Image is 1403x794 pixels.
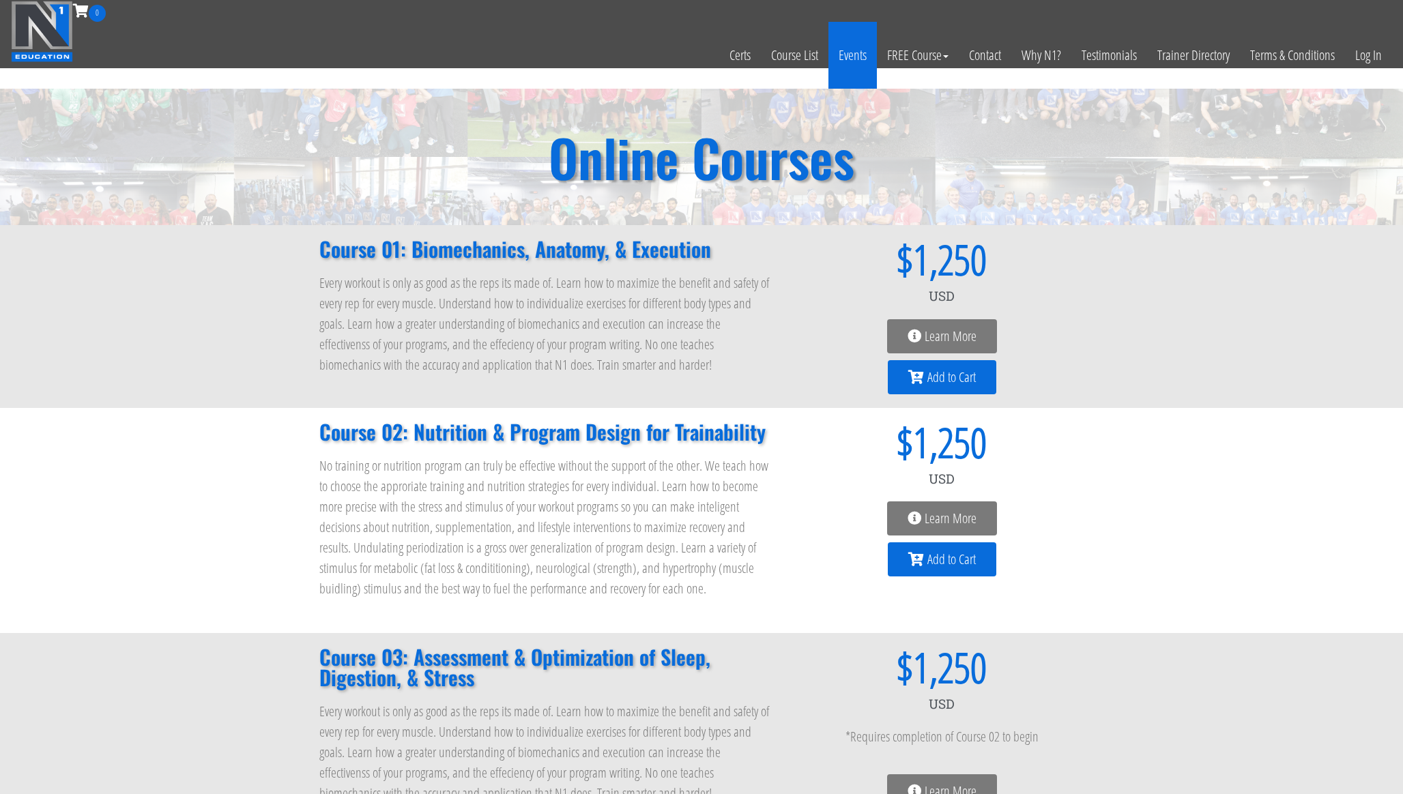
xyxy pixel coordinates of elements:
[959,22,1011,89] a: Contact
[800,422,913,462] span: $
[888,360,996,394] a: Add to Cart
[800,280,1084,312] div: USD
[1240,22,1345,89] a: Terms & Conditions
[925,329,977,343] span: Learn More
[549,132,854,183] h2: Online Courses
[925,512,977,525] span: Learn More
[319,647,772,688] h2: Course 03: Assessment & Optimization of Sleep, Digestion, & Stress
[800,688,1084,720] div: USD
[800,462,1084,495] div: USD
[1345,22,1392,89] a: Log In
[913,239,987,280] span: 1,250
[800,726,1084,747] p: *Requires completion of Course 02 to begin
[761,22,828,89] a: Course List
[319,239,772,259] h2: Course 01: Biomechanics, Anatomy, & Execution
[913,647,987,688] span: 1,250
[89,5,106,22] span: 0
[1147,22,1240,89] a: Trainer Directory
[800,239,913,280] span: $
[1071,22,1147,89] a: Testimonials
[887,501,997,535] a: Learn More
[888,542,996,576] a: Add to Cart
[800,647,913,688] span: $
[319,422,772,442] h2: Course 02: Nutrition & Program Design for Trainability
[877,22,959,89] a: FREE Course
[828,22,877,89] a: Events
[319,273,772,375] p: Every workout is only as good as the reps its made of. Learn how to maximize the benefit and safe...
[887,319,997,353] a: Learn More
[319,456,772,599] p: No training or nutrition program can truly be effective without the support of the other. We teac...
[73,1,106,20] a: 0
[1011,22,1071,89] a: Why N1?
[11,1,73,62] img: n1-education
[913,422,987,462] span: 1,250
[927,553,976,566] span: Add to Cart
[927,370,976,384] span: Add to Cart
[719,22,761,89] a: Certs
